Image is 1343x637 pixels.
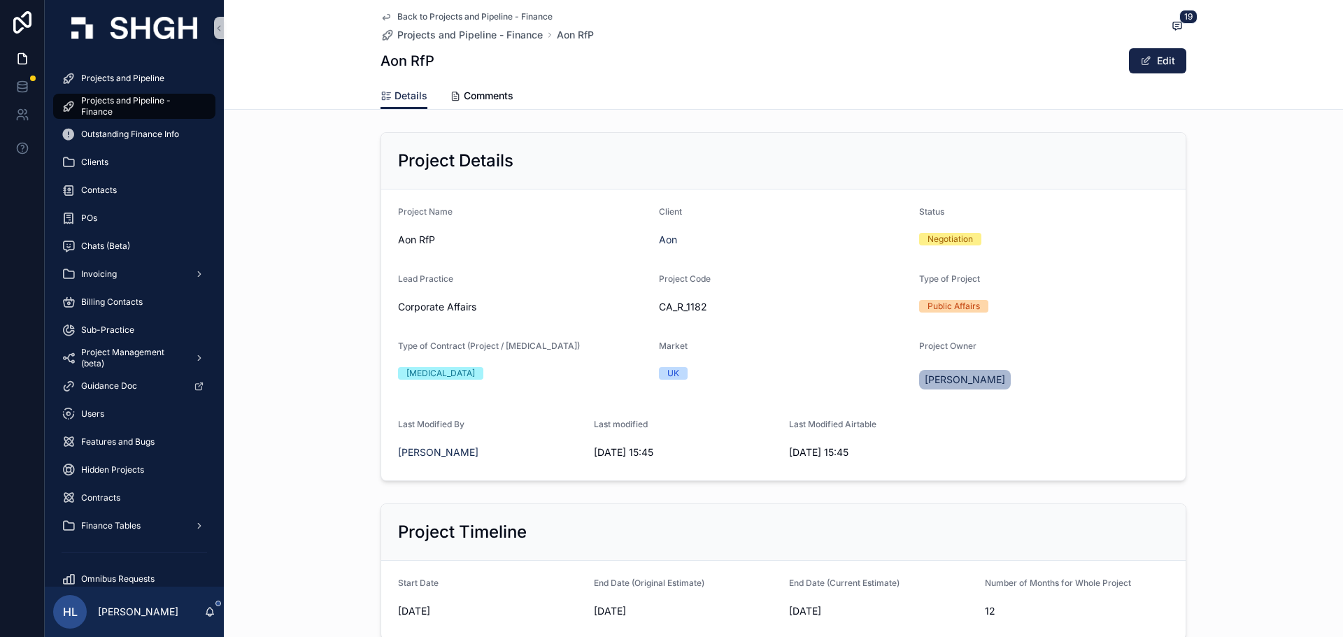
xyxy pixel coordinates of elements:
span: Number of Months for Whole Project [985,578,1131,588]
div: scrollable content [45,56,224,587]
span: Corporate Affairs [398,300,476,314]
a: Users [53,401,215,427]
a: Aon RfP [557,28,594,42]
span: Billing Contacts [81,296,143,308]
a: POs [53,206,215,231]
img: App logo [71,17,197,39]
span: Hidden Projects [81,464,144,475]
span: [DATE] [398,604,583,618]
span: Clients [81,157,108,168]
span: Project Name [398,206,453,217]
a: Back to Projects and Pipeline - Finance [381,11,553,22]
a: Projects and Pipeline - Finance [53,94,215,119]
span: Features and Bugs [81,436,155,448]
span: Projects and Pipeline [81,73,164,84]
span: Project Code [659,273,711,284]
span: [DATE] 15:45 [789,445,973,459]
h2: Project Timeline [398,521,527,543]
a: Details [381,83,427,110]
span: Back to Projects and Pipeline - Finance [397,11,553,22]
span: End Date (Current Estimate) [789,578,900,588]
span: Guidance Doc [81,380,137,392]
span: 19 [1179,10,1198,24]
a: Hidden Projects [53,457,215,482]
a: Sub-Practice [53,317,215,343]
span: [DATE] [789,604,974,618]
span: Project Owner [919,341,976,351]
span: Market [659,341,688,351]
span: Type of Project [919,273,980,284]
span: HL [63,603,78,620]
span: Projects and Pipeline - Finance [397,28,543,42]
div: Negotiation [928,233,973,245]
span: POs [81,213,97,224]
span: Aon RfP [398,233,648,247]
a: Project Management (beta) [53,345,215,371]
span: Contacts [81,185,117,196]
a: Features and Bugs [53,429,215,455]
span: Outstanding Finance Info [81,129,179,140]
a: Finance Tables [53,513,215,538]
span: Finance Tables [81,520,141,531]
span: Sub-Practice [81,324,134,336]
a: Aon [659,233,677,247]
span: Last Modified By [398,419,464,429]
a: Billing Contacts [53,289,215,315]
span: Invoicing [81,269,117,280]
button: Edit [1129,48,1186,73]
span: [DATE] [594,604,779,618]
span: Last Modified Airtable [789,419,876,429]
a: Contracts [53,485,215,510]
span: CA_R_1182 [659,300,909,314]
span: Projects and Pipeline - Finance [81,95,201,117]
a: Projects and Pipeline - Finance [381,28,543,42]
span: [PERSON_NAME] [925,373,1005,387]
span: Details [395,89,427,103]
a: Guidance Doc [53,373,215,399]
span: Status [919,206,944,217]
div: [MEDICAL_DATA] [406,367,475,380]
span: Chats (Beta) [81,241,130,252]
span: Comments [464,89,513,103]
div: UK [667,367,679,380]
span: Type of Contract (Project / [MEDICAL_DATA]) [398,341,580,351]
a: Outstanding Finance Info [53,122,215,147]
a: Chats (Beta) [53,234,215,259]
a: [PERSON_NAME] [919,370,1011,389]
button: 19 [1168,18,1186,36]
span: Contracts [81,492,120,503]
span: Omnibus Requests [81,573,155,585]
a: Contacts [53,178,215,203]
h1: Aon RfP [381,51,434,71]
span: Last modified [594,419,648,429]
h2: Project Details [398,150,513,172]
span: [DATE] 15:45 [594,445,779,459]
a: Comments [450,83,513,111]
a: Projects and Pipeline [53,66,215,91]
div: Public Affairs [928,300,980,313]
p: [PERSON_NAME] [98,605,178,619]
a: Clients [53,150,215,175]
a: Omnibus Requests [53,566,215,592]
span: Project Management (beta) [81,347,183,369]
span: 12 [985,604,1170,618]
span: Users [81,408,104,420]
span: Client [659,206,682,217]
a: [PERSON_NAME] [398,445,478,459]
span: Start Date [398,578,439,588]
a: Invoicing [53,262,215,287]
span: End Date (Original Estimate) [594,578,704,588]
span: Lead Practice [398,273,453,284]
